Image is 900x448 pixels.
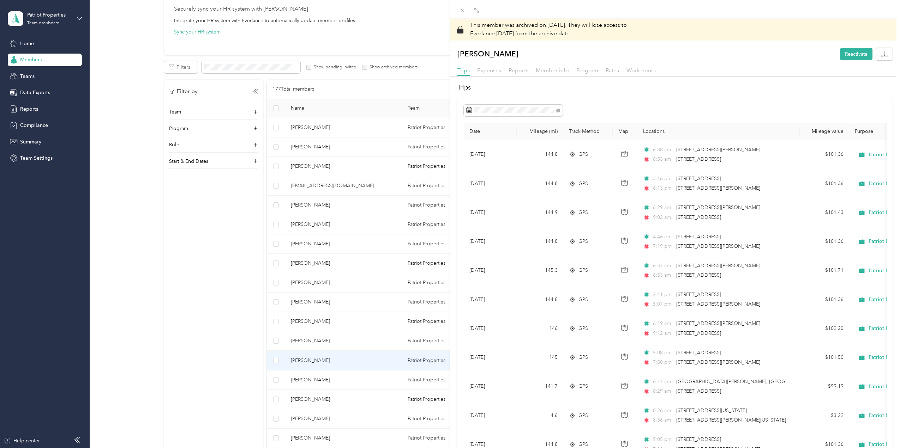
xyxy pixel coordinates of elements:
td: [DATE] [464,401,517,430]
span: [STREET_ADDRESS][PERSON_NAME] [676,263,760,269]
span: Work hours [626,67,656,74]
span: [STREET_ADDRESS][PERSON_NAME] [676,243,760,249]
span: [STREET_ADDRESS][US_STATE] [676,407,747,413]
td: 144.8 [517,227,563,256]
span: 8:53 am [653,271,673,279]
span: [STREET_ADDRESS][PERSON_NAME] [676,301,760,307]
td: 144.9 [517,198,563,227]
span: [STREET_ADDRESS] [676,176,721,182]
td: $101.36 [800,285,849,314]
iframe: Everlance-gr Chat Button Frame [860,409,900,448]
td: [DATE] [464,256,517,285]
span: 4:46 pm [653,233,673,241]
td: [DATE] [464,285,517,314]
span: 8:26 am [653,407,673,415]
span: [STREET_ADDRESS] [676,388,721,394]
span: 6:17 am [653,378,673,386]
span: Trips [457,67,470,74]
span: GPS [578,180,588,188]
td: 144.8 [517,169,563,198]
span: [STREET_ADDRESS] [676,156,721,162]
h2: Trips [457,83,893,92]
span: 5:07 pm [653,300,673,308]
td: [DATE] [464,169,517,198]
span: Reports [509,67,528,74]
span: 6:19 am [653,320,673,327]
td: $102.20 [800,314,849,343]
span: [STREET_ADDRESS] [676,436,721,442]
td: 144.8 [517,140,563,169]
td: [DATE] [464,227,517,256]
span: GPS [578,382,588,390]
p: This member was archived on [DATE] . [470,21,627,38]
span: [STREET_ADDRESS][PERSON_NAME] [676,185,760,191]
td: $101.36 [800,169,849,198]
span: 3:46 pm [653,175,673,183]
span: GPS [578,354,588,361]
span: Rates [606,67,619,74]
span: 8:36 am [653,416,673,424]
th: Locations [637,123,800,140]
p: [PERSON_NAME] [457,48,518,60]
span: 5:05 pm [653,436,673,443]
span: GPS [578,296,588,303]
td: [DATE] [464,343,517,372]
span: 9:12 am [653,330,673,337]
span: Expenses [477,67,501,74]
span: 6:13 pm [653,184,673,192]
span: GPS [578,209,588,216]
td: [DATE] [464,372,517,401]
span: [STREET_ADDRESS][PERSON_NAME] [676,204,760,210]
th: Map [613,123,637,140]
td: [DATE] [464,140,517,169]
th: Date [464,123,517,140]
span: 8:29 am [653,387,673,395]
td: 146 [517,314,563,343]
td: $101.71 [800,256,849,285]
td: 145 [517,343,563,372]
span: GPS [578,238,588,245]
span: [STREET_ADDRESS] [676,350,721,356]
th: Track Method [563,123,613,140]
span: GPS [578,151,588,158]
span: 9:02 am [653,214,673,221]
span: [STREET_ADDRESS][PERSON_NAME][US_STATE] [676,417,786,423]
span: [STREET_ADDRESS][PERSON_NAME] [676,359,760,365]
span: 6:38 am [653,146,673,154]
span: [STREET_ADDRESS][PERSON_NAME] [676,147,760,153]
span: Program [576,67,598,74]
span: 8:53 am [653,155,673,163]
th: Mileage (mi) [517,123,563,140]
span: 6:37 am [653,262,673,270]
td: $101.36 [800,140,849,169]
span: 7:19 pm [653,243,673,250]
span: GPS [578,325,588,332]
td: $3.22 [800,401,849,430]
span: GPS [578,412,588,419]
span: [GEOGRAPHIC_DATA][PERSON_NAME], [GEOGRAPHIC_DATA] [676,379,820,385]
span: 2:41 pm [653,291,673,299]
td: [DATE] [464,198,517,227]
td: 4.6 [517,401,563,430]
td: 141.7 [517,372,563,401]
button: Reactivate [840,48,872,60]
span: 7:50 pm [653,358,673,366]
span: Member info [536,67,569,74]
td: 144.8 [517,285,563,314]
span: They will lose access to Everlance [DATE] from the archive date. [470,22,627,37]
span: [STREET_ADDRESS] [676,234,721,240]
span: 6:29 am [653,204,673,211]
td: $99.19 [800,372,849,401]
span: GPS [578,266,588,274]
span: [STREET_ADDRESS] [676,214,721,220]
th: Mileage value [800,123,849,140]
td: 145.3 [517,256,563,285]
td: $101.50 [800,343,849,372]
span: [STREET_ADDRESS] [676,330,721,336]
td: $101.43 [800,198,849,227]
span: [STREET_ADDRESS] [676,291,721,297]
td: $101.36 [800,227,849,256]
span: [STREET_ADDRESS][PERSON_NAME] [676,320,760,326]
span: 5:08 pm [653,349,673,357]
span: [STREET_ADDRESS] [676,272,721,278]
